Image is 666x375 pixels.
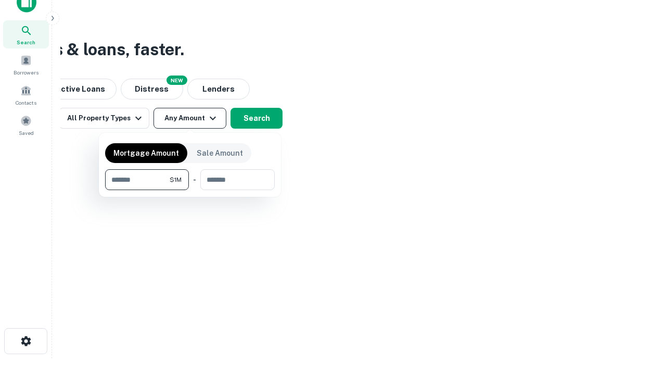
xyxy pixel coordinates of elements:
p: Mortgage Amount [113,147,179,159]
span: $1M [170,175,182,184]
iframe: Chat Widget [614,292,666,342]
div: - [193,169,196,190]
p: Sale Amount [197,147,243,159]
